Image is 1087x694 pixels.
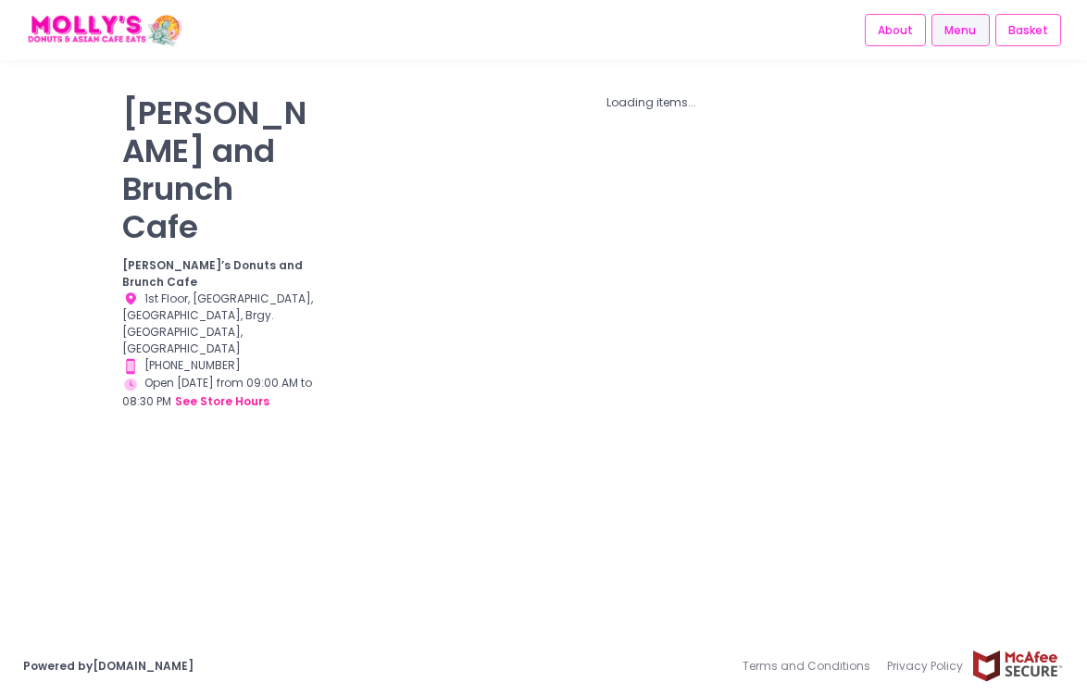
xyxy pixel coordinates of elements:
p: [PERSON_NAME] and Brunch Cafe [122,94,316,246]
div: [PHONE_NUMBER] [122,357,316,375]
span: About [878,22,913,39]
button: see store hours [174,392,270,411]
img: mcafee-secure [971,650,1064,682]
div: Loading items... [339,94,965,111]
a: Terms and Conditions [743,650,879,683]
span: Menu [944,22,976,39]
span: Basket [1008,22,1048,39]
div: Open [DATE] from 09:00 AM to 08:30 PM [122,375,316,411]
b: [PERSON_NAME]’s Donuts and Brunch Cafe [122,257,303,290]
img: logo [23,14,185,46]
a: About [865,14,926,47]
a: Privacy Policy [879,650,971,683]
div: 1st Floor, [GEOGRAPHIC_DATA], [GEOGRAPHIC_DATA], Brgy. [GEOGRAPHIC_DATA], [GEOGRAPHIC_DATA] [122,291,316,358]
a: Powered by[DOMAIN_NAME] [23,658,194,674]
a: Menu [931,14,989,47]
